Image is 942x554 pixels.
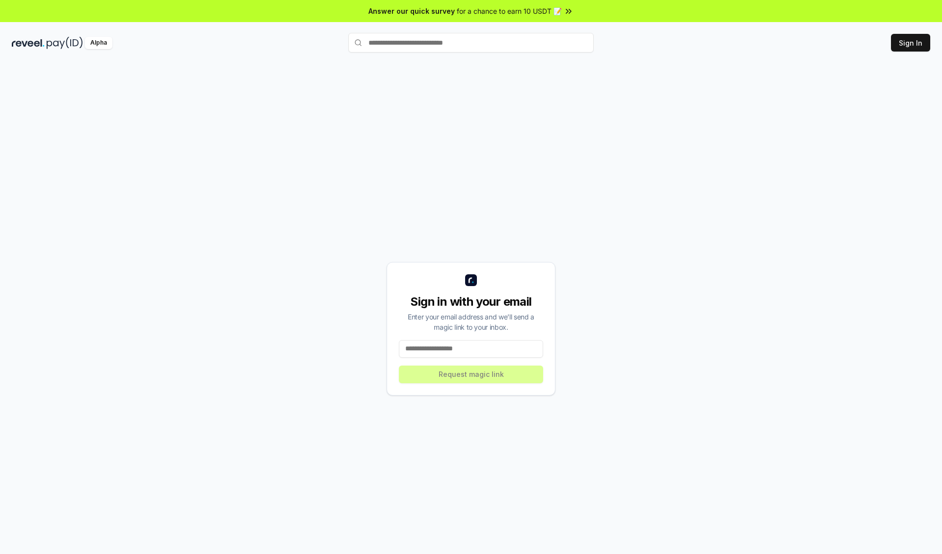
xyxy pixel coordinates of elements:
button: Sign In [891,34,930,52]
div: Alpha [85,37,112,49]
img: reveel_dark [12,37,45,49]
span: for a chance to earn 10 USDT 📝 [457,6,562,16]
img: logo_small [465,274,477,286]
span: Answer our quick survey [368,6,455,16]
div: Enter your email address and we’ll send a magic link to your inbox. [399,312,543,332]
div: Sign in with your email [399,294,543,310]
img: pay_id [47,37,83,49]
